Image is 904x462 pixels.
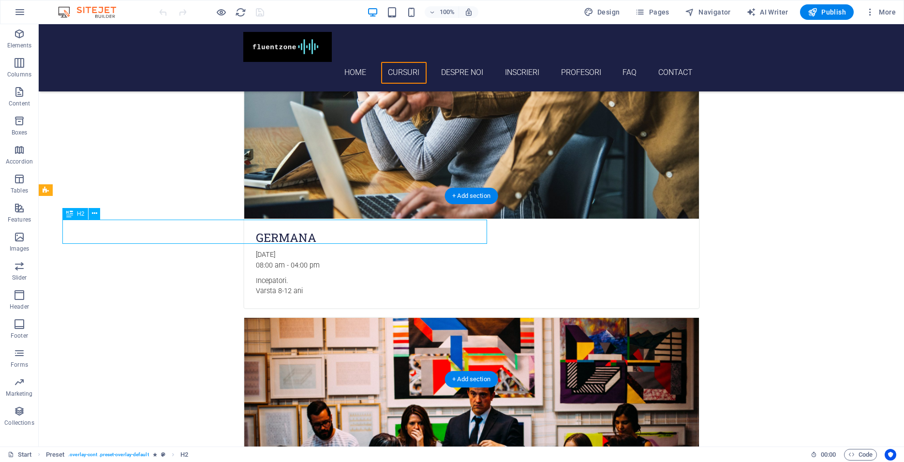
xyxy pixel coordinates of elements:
[215,6,227,18] button: Click here to leave preview mode and continue editing
[11,332,28,340] p: Footer
[12,274,27,282] p: Slider
[7,42,32,49] p: Elements
[10,303,29,311] p: Header
[439,6,455,18] h6: 100%
[11,361,28,369] p: Forms
[464,8,473,16] i: On resize automatically adjust zoom level to fit chosen device.
[68,449,148,461] span: . overlay-cont .preset-overlay-default
[235,6,246,18] button: reload
[6,158,33,165] p: Accordion
[56,6,128,18] img: Editor Logo
[235,7,246,18] i: Reload page
[180,449,188,461] span: Click to select. Double-click to edit
[828,451,829,458] span: :
[808,7,846,17] span: Publish
[811,449,836,461] h6: Session time
[6,390,32,398] p: Marketing
[161,452,165,457] i: This element is a customizable preset
[861,4,900,20] button: More
[685,7,731,17] span: Navigator
[445,371,498,387] div: + Add section
[11,187,28,194] p: Tables
[8,216,31,224] p: Features
[153,452,157,457] i: Element contains an animation
[631,4,673,20] button: Pages
[821,449,836,461] span: 00 00
[848,449,873,461] span: Code
[746,7,788,17] span: AI Writer
[10,245,30,253] p: Images
[742,4,792,20] button: AI Writer
[865,7,896,17] span: More
[46,449,65,461] span: Click to select. Double-click to edit
[584,7,620,17] span: Design
[885,449,896,461] button: Usercentrics
[800,4,854,20] button: Publish
[425,6,459,18] button: 100%
[46,449,189,461] nav: breadcrumb
[681,4,735,20] button: Navigator
[4,419,34,427] p: Collections
[635,7,669,17] span: Pages
[8,449,32,461] a: Click to cancel selection. Double-click to open Pages
[445,188,498,204] div: + Add section
[12,129,28,136] p: Boxes
[580,4,624,20] div: Design (Ctrl+Alt+Y)
[844,449,877,461] button: Code
[9,100,30,107] p: Content
[580,4,624,20] button: Design
[7,71,31,78] p: Columns
[77,211,84,217] span: H2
